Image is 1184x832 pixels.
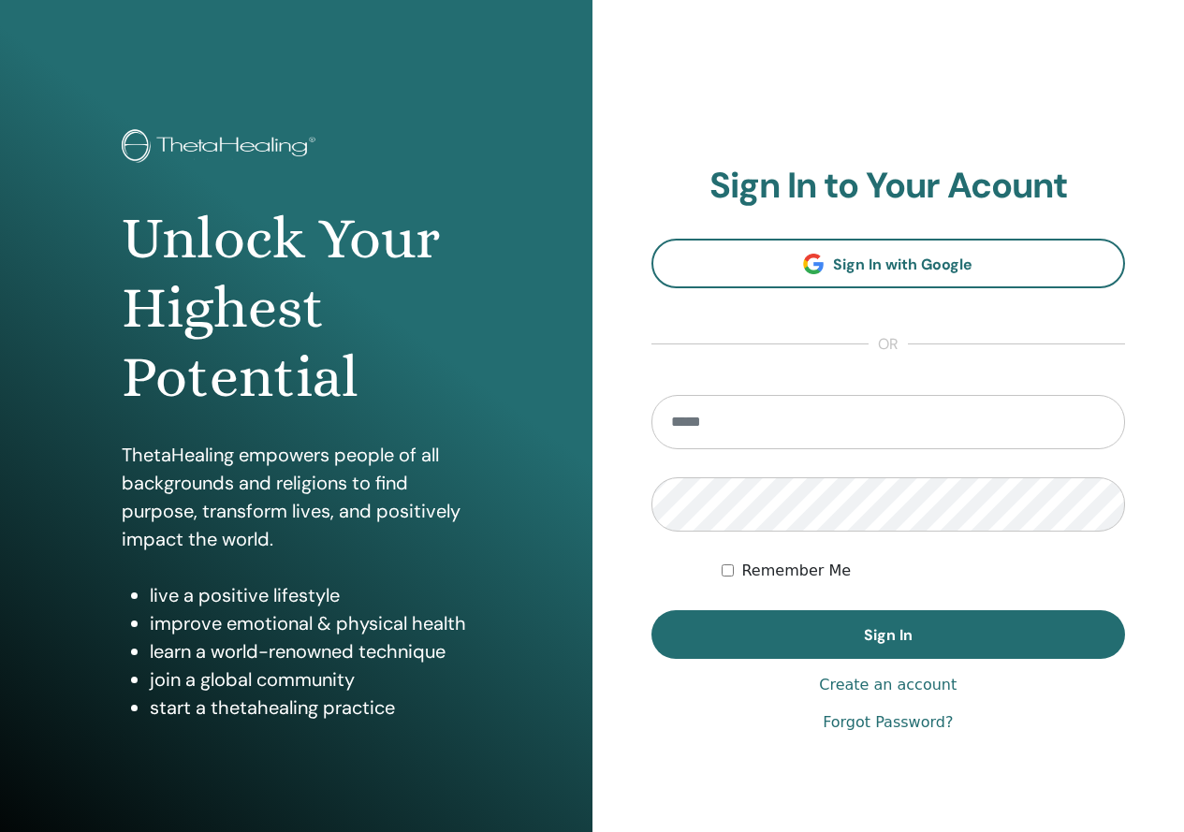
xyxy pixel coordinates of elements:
label: Remember Me [741,560,851,582]
a: Forgot Password? [823,711,953,734]
a: Sign In with Google [651,239,1126,288]
li: improve emotional & physical health [150,609,470,637]
li: join a global community [150,665,470,693]
li: live a positive lifestyle [150,581,470,609]
a: Create an account [819,674,957,696]
span: or [869,333,908,356]
li: learn a world-renowned technique [150,637,470,665]
h1: Unlock Your Highest Potential [122,204,470,413]
h2: Sign In to Your Acount [651,165,1126,208]
span: Sign In [864,625,913,645]
span: Sign In with Google [833,255,972,274]
button: Sign In [651,610,1126,659]
div: Keep me authenticated indefinitely or until I manually logout [722,560,1125,582]
li: start a thetahealing practice [150,693,470,722]
p: ThetaHealing empowers people of all backgrounds and religions to find purpose, transform lives, a... [122,441,470,553]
